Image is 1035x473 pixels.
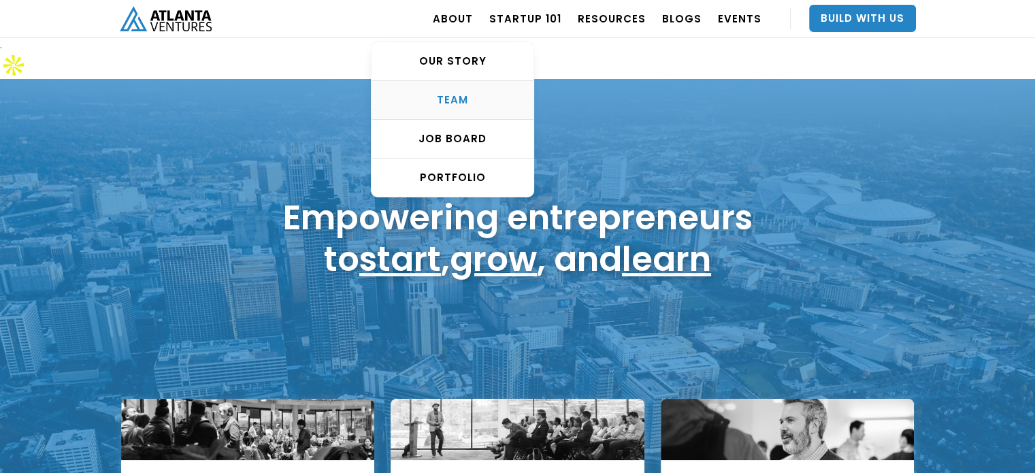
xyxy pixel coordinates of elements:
[372,42,533,81] a: OUR STORY
[372,81,533,120] a: TEAM
[450,235,537,283] a: grow
[622,235,711,283] a: learn
[359,235,441,283] a: start
[283,197,753,280] h1: Empowering entrepreneurs to , , and
[372,132,533,146] div: Job Board
[372,93,533,107] div: TEAM
[372,159,533,197] a: PORTFOLIO
[372,54,533,68] div: OUR STORY
[372,120,533,159] a: Job Board
[809,5,916,32] a: Build With Us
[372,171,533,184] div: PORTFOLIO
